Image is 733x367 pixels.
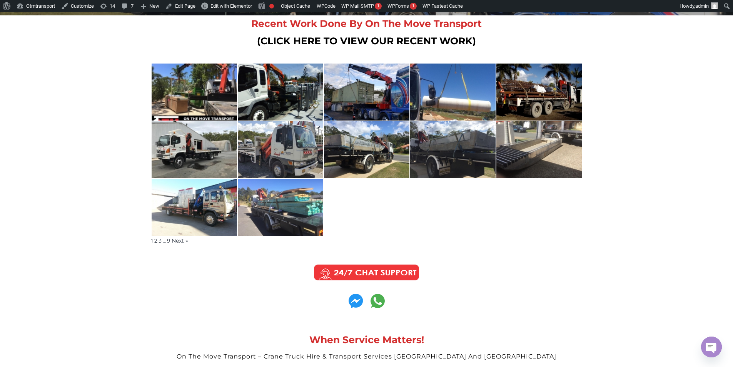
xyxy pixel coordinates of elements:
[167,237,170,244] a: 9
[147,352,586,361] div: On The Move Transport – Crane Truck Hire & Transport Services [GEOGRAPHIC_DATA] And [GEOGRAPHIC_D...
[349,294,363,308] img: Contact us on Whatsapp
[159,237,162,244] a: 3
[309,263,424,282] img: Call us Anytime
[151,238,153,244] span: 1
[269,4,274,8] div: Focus keyphrase not set
[147,335,586,345] h2: When Service Matters!
[377,3,379,8] span: 1
[251,18,482,29] a: Recent Work Done By On The Move Transport
[695,3,709,9] span: admin
[154,237,157,244] a: 2
[172,237,188,244] a: Next »
[210,3,252,9] span: Edit with Elementor
[257,35,476,47] a: (CLICK HERE TO VIEW OUR RECENT WORK)
[410,3,417,10] div: 1
[163,238,166,244] span: …
[371,294,385,308] img: Contact us on Whatsapp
